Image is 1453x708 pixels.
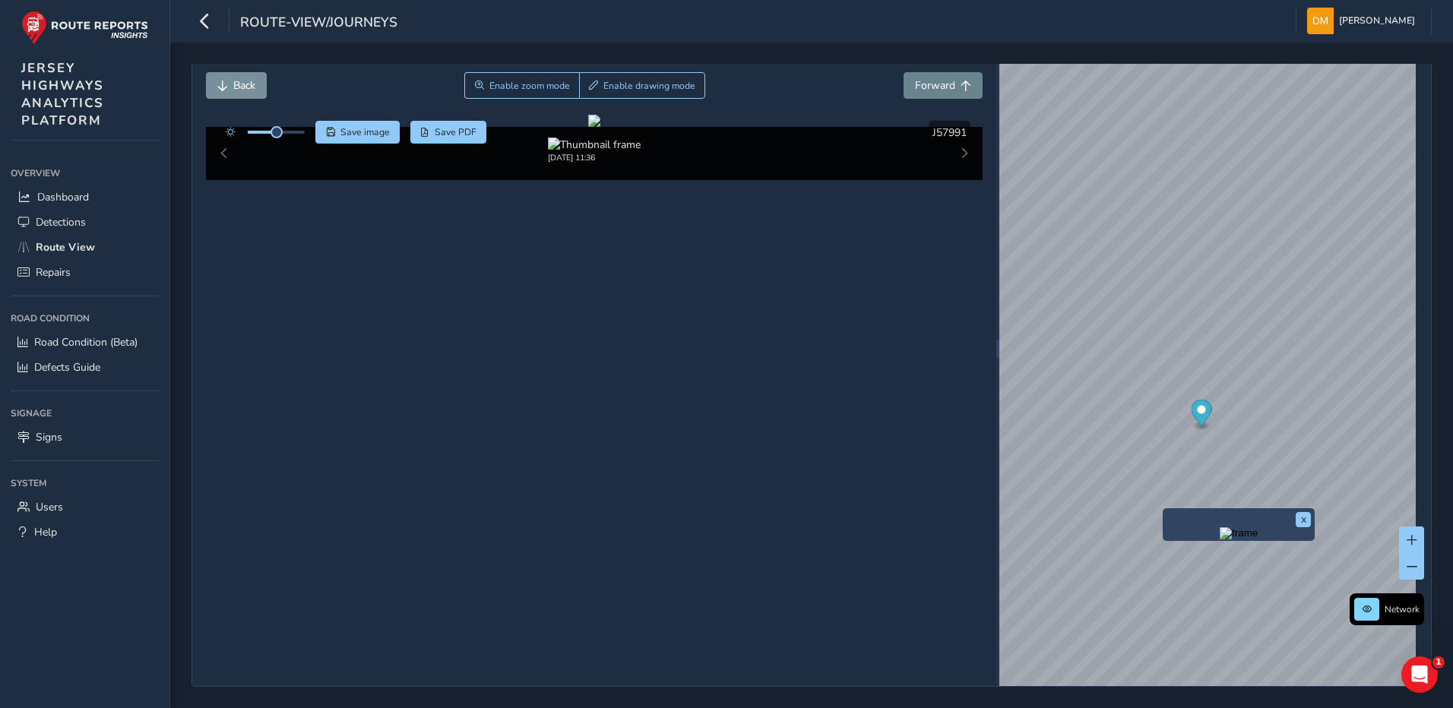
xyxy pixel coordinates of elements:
button: Draw [579,72,706,99]
a: Road Condition (Beta) [11,330,159,355]
span: JERSEY HIGHWAYS ANALYTICS PLATFORM [21,59,104,129]
div: Overview [11,162,159,185]
span: Defects Guide [34,360,100,375]
span: Dashboard [37,190,89,204]
span: Network [1385,603,1420,615]
button: Preview frame [1167,527,1311,537]
span: Save PDF [435,126,476,138]
img: diamond-layout [1307,8,1334,34]
span: J57991 [932,125,967,140]
button: PDF [410,121,487,144]
div: Map marker [1191,400,1211,431]
span: Signs [36,430,62,444]
a: Users [11,495,159,520]
span: Repairs [36,265,71,280]
img: rr logo [21,11,148,45]
span: Save image [340,126,390,138]
button: Save [315,121,400,144]
span: [PERSON_NAME] [1339,8,1415,34]
button: x [1296,512,1311,527]
span: 1 [1432,656,1445,668]
span: Enable zoom mode [489,80,570,92]
span: Forward [915,78,955,93]
span: Back [233,78,255,93]
button: Back [206,72,267,99]
a: Dashboard [11,185,159,210]
div: Signage [11,402,159,425]
a: Route View [11,235,159,260]
a: Signs [11,425,159,450]
span: Enable drawing mode [603,80,695,92]
span: Route View [36,240,95,254]
span: Users [36,500,63,514]
button: [PERSON_NAME] [1307,8,1420,34]
span: Detections [36,215,86,229]
a: Repairs [11,260,159,285]
img: frame [1220,527,1258,539]
iframe: Intercom live chat [1401,656,1438,693]
a: Help [11,520,159,545]
span: route-view/journeys [240,13,397,34]
img: Thumbnail frame [548,137,641,152]
div: System [11,472,159,495]
a: Defects Guide [11,355,159,380]
button: Zoom [464,72,579,99]
div: [DATE] 11:36 [548,152,641,163]
div: Road Condition [11,307,159,330]
button: Forward [904,72,983,99]
a: Detections [11,210,159,235]
span: Help [34,525,57,539]
span: Road Condition (Beta) [34,335,138,349]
